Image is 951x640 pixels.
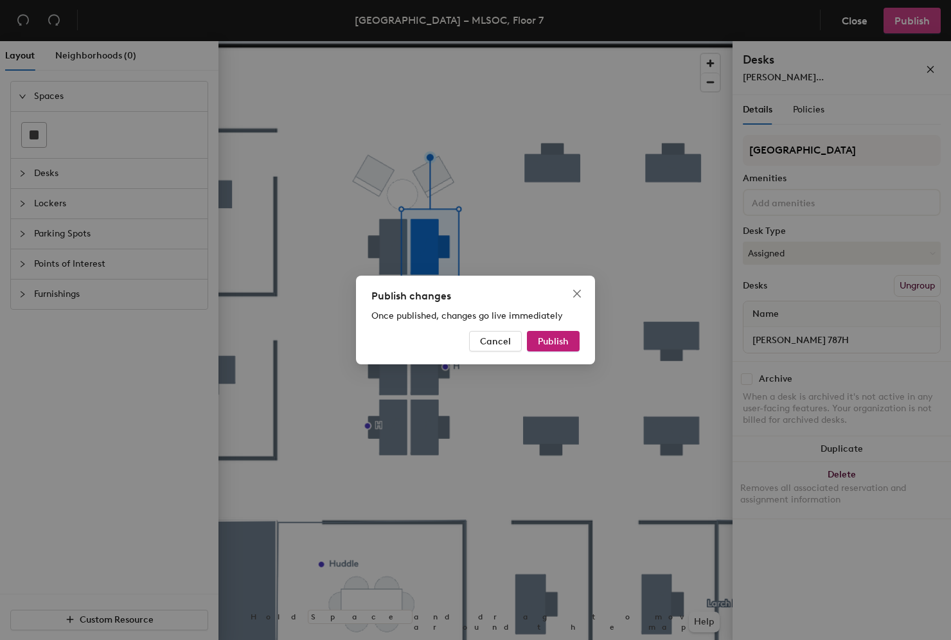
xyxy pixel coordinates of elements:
[469,331,522,351] button: Cancel
[567,283,587,304] button: Close
[480,336,511,347] span: Cancel
[371,310,563,321] span: Once published, changes go live immediately
[538,336,569,347] span: Publish
[572,289,582,299] span: close
[527,331,580,351] button: Publish
[371,289,580,304] div: Publish changes
[567,289,587,299] span: Close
